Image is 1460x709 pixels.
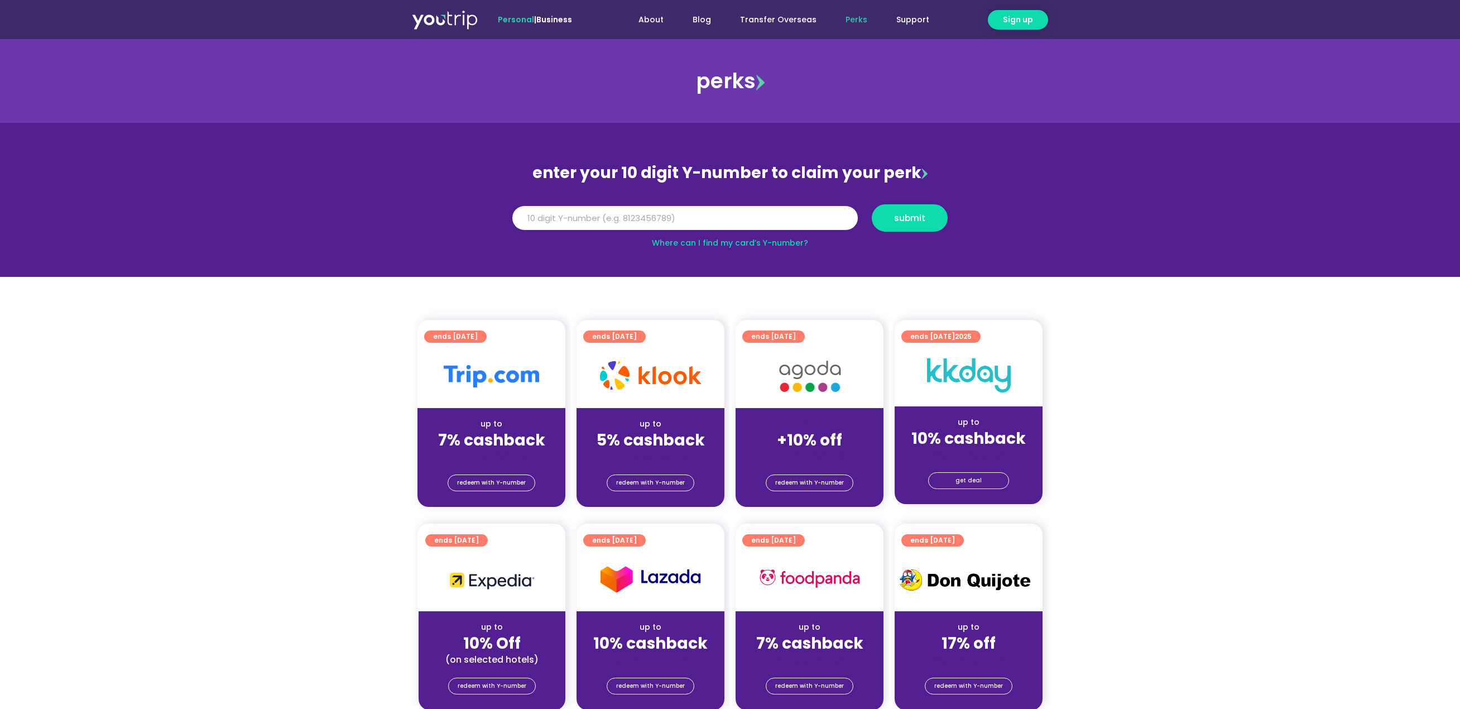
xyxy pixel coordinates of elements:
[507,159,953,188] div: enter your 10 digit Y-number to claim your perk
[434,534,479,547] span: ends [DATE]
[1003,14,1033,26] span: Sign up
[607,475,694,491] a: redeem with Y-number
[955,332,972,341] span: 2025
[742,534,805,547] a: ends [DATE]
[928,472,1009,489] a: get deal
[597,429,705,451] strong: 5% cashback
[536,14,572,25] a: Business
[901,330,981,343] a: ends [DATE]2025
[602,9,944,30] nav: Menu
[585,621,715,633] div: up to
[512,206,858,231] input: 10 digit Y-number (e.g. 8123456789)
[592,330,637,343] span: ends [DATE]
[775,475,844,491] span: redeem with Y-number
[831,9,882,30] a: Perks
[777,429,842,451] strong: +10% off
[426,451,556,462] div: (for stays only)
[448,475,535,491] a: redeem with Y-number
[448,678,536,694] a: redeem with Y-number
[988,10,1048,30] a: Sign up
[593,633,708,654] strong: 10% cashback
[904,449,1034,461] div: (for stays only)
[942,633,996,654] strong: 17% off
[901,534,964,547] a: ends [DATE]
[463,633,521,654] strong: 10% Off
[592,534,637,547] span: ends [DATE]
[766,475,853,491] a: redeem with Y-number
[934,678,1003,694] span: redeem with Y-number
[726,9,831,30] a: Transfer Overseas
[498,14,534,25] span: Personal
[426,418,556,430] div: up to
[585,418,715,430] div: up to
[457,475,526,491] span: redeem with Y-number
[904,416,1034,428] div: up to
[911,428,1026,449] strong: 10% cashback
[904,654,1034,665] div: (for stays only)
[616,475,685,491] span: redeem with Y-number
[955,473,982,488] span: get deal
[498,14,572,25] span: |
[756,633,863,654] strong: 7% cashback
[607,678,694,694] a: redeem with Y-number
[751,534,796,547] span: ends [DATE]
[512,204,948,240] form: Y Number
[585,654,715,665] div: (for stays only)
[458,678,526,694] span: redeem with Y-number
[910,534,955,547] span: ends [DATE]
[745,621,875,633] div: up to
[799,418,820,429] span: up to
[742,330,805,343] a: ends [DATE]
[583,534,646,547] a: ends [DATE]
[745,654,875,665] div: (for stays only)
[428,654,556,665] div: (on selected hotels)
[616,678,685,694] span: redeem with Y-number
[438,429,545,451] strong: 7% cashback
[424,330,487,343] a: ends [DATE]
[425,534,488,547] a: ends [DATE]
[751,330,796,343] span: ends [DATE]
[910,330,972,343] span: ends [DATE]
[904,621,1034,633] div: up to
[583,330,646,343] a: ends [DATE]
[624,9,678,30] a: About
[766,678,853,694] a: redeem with Y-number
[678,9,726,30] a: Blog
[925,678,1012,694] a: redeem with Y-number
[652,237,808,248] a: Where can I find my card’s Y-number?
[775,678,844,694] span: redeem with Y-number
[585,451,715,462] div: (for stays only)
[894,214,925,222] span: submit
[428,621,556,633] div: up to
[433,330,478,343] span: ends [DATE]
[872,204,948,232] button: submit
[745,451,875,462] div: (for stays only)
[882,9,944,30] a: Support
